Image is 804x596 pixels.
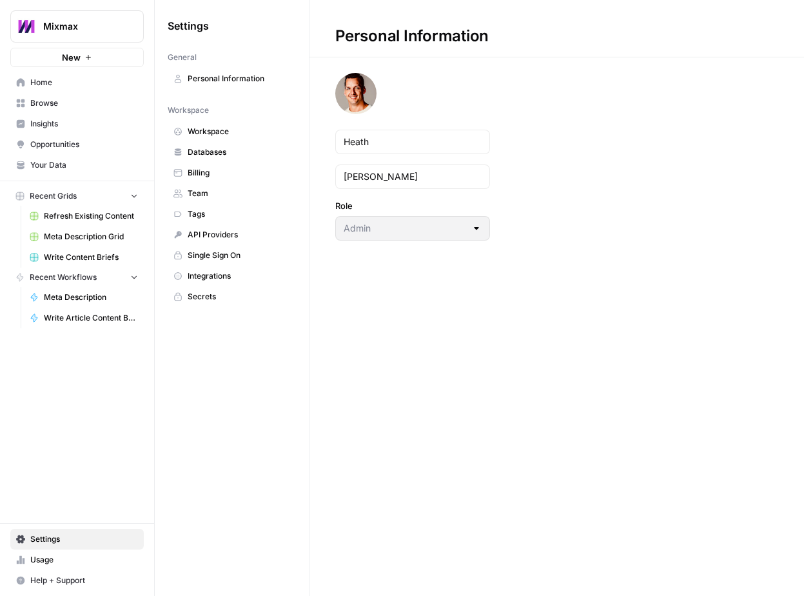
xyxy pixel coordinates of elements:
span: Refresh Existing Content [44,210,138,222]
a: Integrations [168,266,296,286]
span: Workspace [188,126,290,137]
a: Workspace [168,121,296,142]
span: Databases [188,146,290,158]
a: Your Data [10,155,144,175]
span: Settings [168,18,209,34]
span: Browse [30,97,138,109]
span: Insights [30,118,138,130]
a: Write Content Briefs [24,247,144,268]
span: Workspace [168,104,209,116]
button: Workspace: Mixmax [10,10,144,43]
label: Role [335,199,490,212]
span: API Providers [188,229,290,241]
span: Tags [188,208,290,220]
span: Home [30,77,138,88]
a: Settings [10,529,144,550]
a: Meta Description [24,287,144,308]
a: Usage [10,550,144,570]
button: Recent Grids [10,186,144,206]
a: Insights [10,114,144,134]
a: Browse [10,93,144,114]
span: Settings [30,533,138,545]
span: Opportunities [30,139,138,150]
span: Help + Support [30,575,138,586]
span: Write Article Content Brief [44,312,138,324]
a: Secrets [168,286,296,307]
img: Mixmax Logo [15,15,38,38]
span: General [168,52,197,63]
button: Recent Workflows [10,268,144,287]
span: Your Data [30,159,138,171]
a: Write Article Content Brief [24,308,144,328]
span: Personal Information [188,73,290,84]
span: Team [188,188,290,199]
span: Write Content Briefs [44,252,138,263]
a: Opportunities [10,134,144,155]
a: Meta Description Grid [24,226,144,247]
a: Billing [168,163,296,183]
span: Recent Workflows [30,272,97,283]
span: Secrets [188,291,290,303]
button: New [10,48,144,67]
a: Team [168,183,296,204]
span: Meta Description [44,292,138,303]
a: Home [10,72,144,93]
a: Personal Information [168,68,296,89]
span: New [62,51,81,64]
a: Single Sign On [168,245,296,266]
a: Refresh Existing Content [24,206,144,226]
button: Help + Support [10,570,144,591]
span: Single Sign On [188,250,290,261]
span: Meta Description Grid [44,231,138,243]
span: Mixmax [43,20,121,33]
img: avatar [335,73,377,114]
span: Billing [188,167,290,179]
div: Personal Information [309,26,515,46]
a: Databases [168,142,296,163]
a: API Providers [168,224,296,245]
span: Recent Grids [30,190,77,202]
a: Tags [168,204,296,224]
span: Usage [30,554,138,566]
span: Integrations [188,270,290,282]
